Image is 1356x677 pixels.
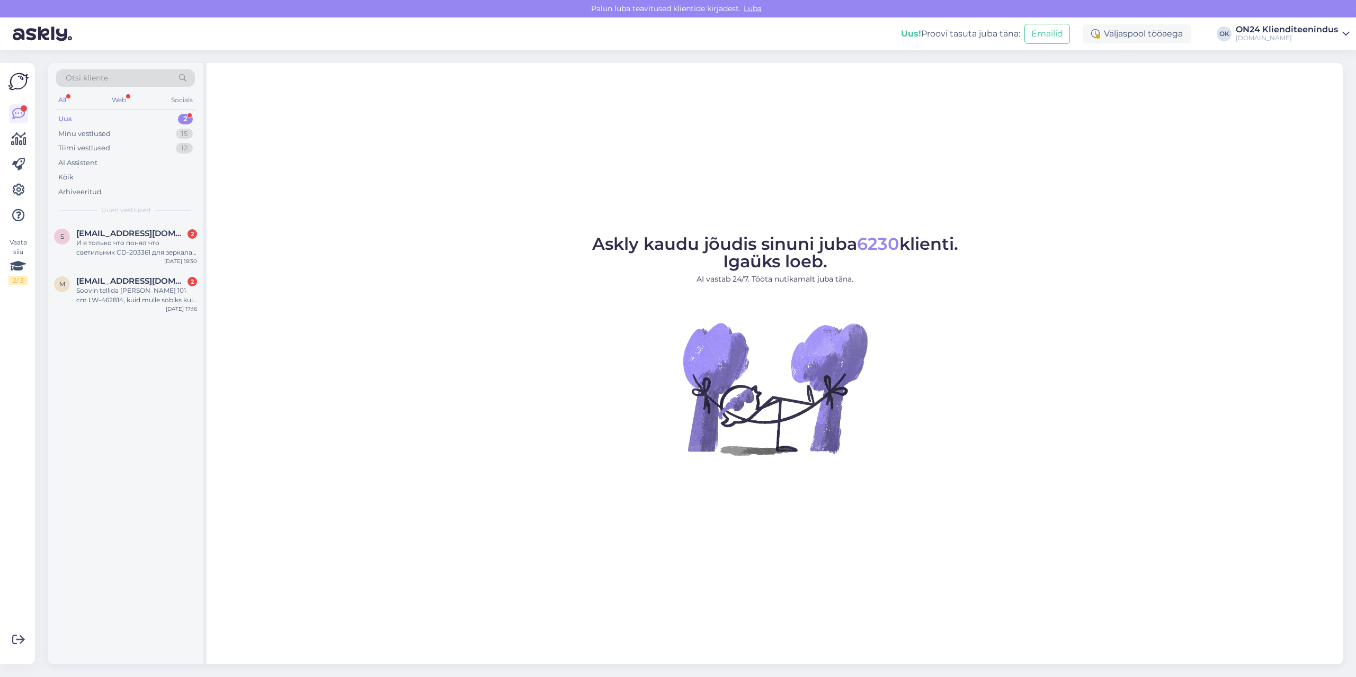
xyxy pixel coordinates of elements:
[176,143,193,154] div: 12
[76,276,186,286] span: mariannvaldmets@gmail.com
[58,172,74,183] div: Kõik
[58,143,110,154] div: Tiimi vestlused
[592,233,958,272] span: Askly kaudu jõudis sinuni juba klienti. Igaüks loeb.
[76,238,197,257] div: И я только что понял что светильник CD-203361 для зеркала нужно было покупать отдельно.... Теорет...
[58,129,111,139] div: Minu vestlused
[8,276,28,285] div: 2 / 3
[1236,25,1350,42] a: ON24 Klienditeenindus[DOMAIN_NAME]
[101,205,150,215] span: Uued vestlused
[176,129,193,139] div: 15
[110,93,128,107] div: Web
[1236,34,1338,42] div: [DOMAIN_NAME]
[1236,25,1338,34] div: ON24 Klienditeenindus
[8,71,29,92] img: Askly Logo
[59,280,65,288] span: m
[901,29,921,39] b: Uus!
[56,93,68,107] div: All
[1217,26,1232,41] div: OK
[188,277,197,286] div: 2
[1083,24,1191,43] div: Väljaspool tööaega
[164,257,197,265] div: [DATE] 18:30
[76,286,197,305] div: Soovin tellida [PERSON_NAME] 101 cm LW-462814, kuid mulle sobiks kui ülemine karniis oleks natura...
[1024,24,1070,44] button: Emailid
[857,233,899,254] span: 6230
[76,229,186,238] span: semjon.pripetsko@outlook.com
[592,274,958,285] p: AI vastab 24/7. Tööta nutikamalt juba täna.
[58,114,72,124] div: Uus
[8,238,28,285] div: Vaata siia
[58,187,102,197] div: Arhiveeritud
[188,229,197,239] div: 2
[58,158,97,168] div: AI Assistent
[901,28,1020,40] div: Proovi tasuta juba täna:
[741,4,765,13] span: Luba
[680,293,870,484] img: No Chat active
[166,305,197,313] div: [DATE] 17:16
[169,93,195,107] div: Socials
[66,73,108,84] span: Otsi kliente
[178,114,193,124] div: 2
[60,232,64,240] span: s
